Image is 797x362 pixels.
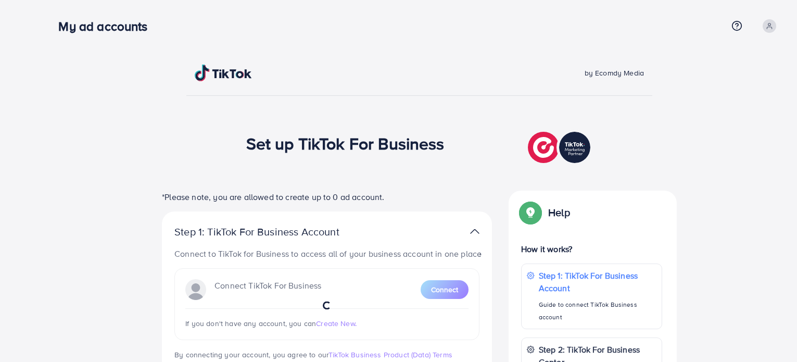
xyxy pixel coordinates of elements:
[585,68,644,78] span: by Ecomdy Media
[539,269,656,294] p: Step 1: TikTok For Business Account
[162,191,492,203] p: *Please note, you are allowed to create up to 0 ad account.
[548,206,570,219] p: Help
[58,19,156,34] h3: My ad accounts
[195,65,252,81] img: TikTok
[174,226,372,238] p: Step 1: TikTok For Business Account
[539,298,656,323] p: Guide to connect TikTok Business account
[528,129,593,166] img: TikTok partner
[521,203,540,222] img: Popup guide
[246,133,445,153] h1: Set up TikTok For Business
[521,243,662,255] p: How it works?
[470,224,479,239] img: TikTok partner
